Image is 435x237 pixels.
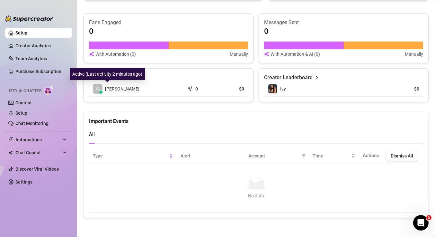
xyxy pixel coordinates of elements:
[386,151,418,161] button: Dismiss All
[230,51,248,58] article: Manually
[95,87,100,91] span: user
[264,51,269,58] img: svg%3e
[15,110,27,116] a: Setup
[15,66,67,77] a: Purchase Subscription
[405,51,423,58] article: Manually
[313,152,350,159] span: Time
[15,121,49,126] a: Chat Monitoring
[89,112,423,125] div: Important Events
[264,74,313,81] article: Creator Leaderboard
[15,41,67,51] a: Creator Analytics
[44,85,54,95] img: AI Chatter
[177,148,244,164] th: Alert
[95,192,417,199] div: No data
[89,148,177,164] th: Type
[390,86,419,92] article: $0
[89,51,94,58] img: svg%3e
[15,135,61,145] span: Automations
[271,51,320,58] article: With Automation & AI (0)
[93,152,168,159] span: Type
[15,100,32,105] a: Content
[426,215,431,220] span: 1
[9,88,41,94] span: Izzy AI Chatter
[8,137,13,142] span: thunderbolt
[15,30,27,35] a: Setup
[302,154,306,158] span: filter
[391,153,413,158] span: Dismiss All
[15,166,59,172] a: Discover Viral Videos
[264,19,423,26] article: Messages Sent
[195,86,198,92] article: 0
[15,147,61,158] span: Chat Copilot
[5,15,53,22] img: logo-BBDzfeDw.svg
[264,26,269,36] article: 0
[220,86,244,92] article: $0
[89,131,95,137] span: All
[89,26,93,36] article: 0
[95,51,136,58] article: With Automation (0)
[89,19,248,26] article: Fans Engaged
[300,151,307,161] span: filter
[363,153,379,158] span: Actions
[15,56,47,61] a: Team Analytics
[70,68,145,80] div: Active (Last activity 2 minutes ago)
[309,148,359,164] th: Time
[413,215,429,231] iframe: Intercom live chat
[315,74,319,81] span: right
[280,86,286,91] span: Ivy
[105,85,139,92] span: [PERSON_NAME]
[8,150,13,155] img: Chat Copilot
[268,84,277,93] img: Ivy
[248,152,299,159] span: Account
[187,85,194,91] span: send
[15,179,32,185] a: Settings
